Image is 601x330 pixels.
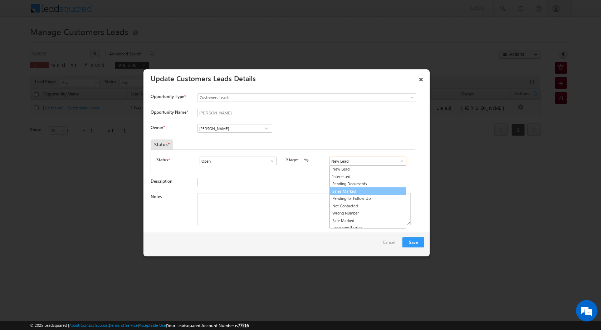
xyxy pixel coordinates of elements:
[69,323,79,327] a: About
[151,139,173,149] div: Status
[330,217,406,225] a: Sale Marked
[200,157,277,165] input: Type to Search
[151,73,256,83] a: Update Customers Leads Details
[30,322,249,329] span: © 2025 LeadSquared | | | | |
[80,323,109,327] a: Contact Support
[329,157,406,165] input: Type to Search
[151,194,162,199] label: Notes
[151,125,165,130] label: Owner
[37,38,120,47] div: Chat with us now
[167,323,249,328] span: Your Leadsquared Account Number is
[330,202,406,210] a: Not Contacted
[330,166,406,173] a: New Lead
[12,38,30,47] img: d_60004797649_company_0_60004797649
[329,187,406,196] a: Sales Marked
[286,157,297,163] label: Stage
[151,178,172,184] label: Description
[383,237,399,251] a: Cancel
[415,72,427,84] a: ×
[396,157,405,164] a: Show All Items
[156,157,168,163] label: Status
[330,195,406,202] a: Pending for Follow-Up
[238,323,249,328] span: 77516
[330,210,406,217] a: Wrong Number
[262,125,271,132] a: Show All Items
[330,180,406,188] a: Pending Documents
[197,124,272,133] input: Type to Search
[97,220,130,230] em: Start Chat
[197,93,416,102] a: Customers Leads
[139,323,166,327] a: Acceptable Use
[117,4,135,21] div: Minimize live chat window
[198,94,387,101] span: Customers Leads
[402,237,424,247] button: Save
[266,157,275,164] a: Show All Items
[151,109,188,115] label: Opportunity Name
[330,173,406,181] a: Interested
[330,224,406,232] a: Language Barrier
[9,66,131,214] textarea: Type your message and hit 'Enter'
[110,323,138,327] a: Terms of Service
[151,93,184,100] span: Opportunity Type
